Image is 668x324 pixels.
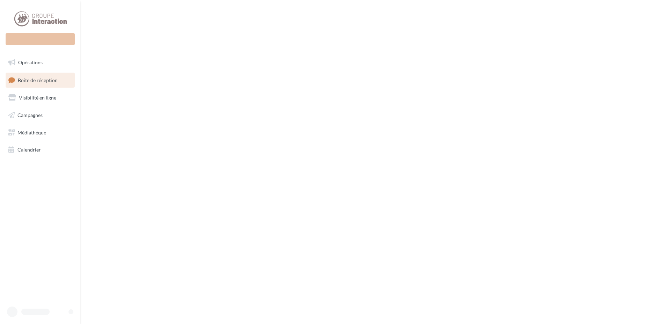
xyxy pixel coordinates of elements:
a: Calendrier [4,142,76,157]
span: Visibilité en ligne [19,95,56,101]
div: Nouvelle campagne [6,33,75,45]
span: Calendrier [17,147,41,153]
span: Campagnes [17,112,43,118]
a: Opérations [4,55,76,70]
a: Médiathèque [4,125,76,140]
a: Visibilité en ligne [4,90,76,105]
span: Opérations [18,59,43,65]
a: Boîte de réception [4,73,76,88]
span: Boîte de réception [18,77,58,83]
span: Médiathèque [17,129,46,135]
a: Campagnes [4,108,76,123]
